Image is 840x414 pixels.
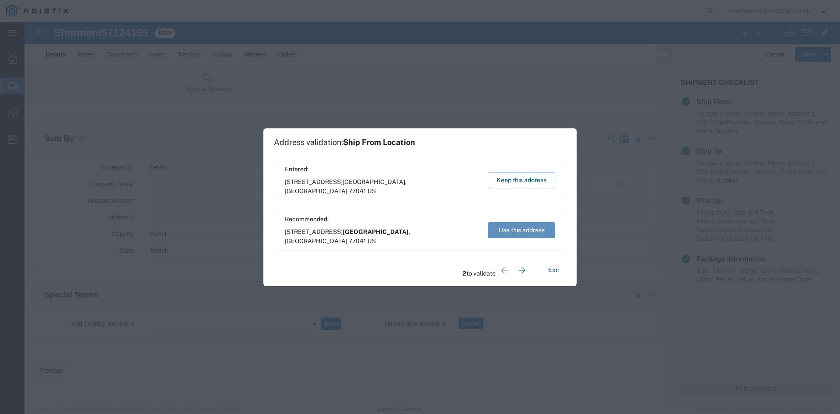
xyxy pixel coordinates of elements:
[488,172,555,188] button: Keep this address
[343,178,405,185] span: [GEOGRAPHIC_DATA]
[285,165,479,174] span: Entered:
[285,188,347,195] span: [GEOGRAPHIC_DATA]
[274,138,415,147] h1: Address validation:
[488,222,555,238] button: Use this address
[349,188,366,195] span: 77041
[367,237,376,244] span: US
[462,270,466,277] span: 2
[285,227,479,246] span: [STREET_ADDRESS] ,
[343,138,415,147] span: Ship From Location
[541,262,566,278] button: Exit
[285,215,479,224] span: Recommended:
[343,228,409,235] span: [GEOGRAPHIC_DATA]
[349,237,366,244] span: 77041
[285,177,479,196] span: [STREET_ADDRESS] ,
[367,188,376,195] span: US
[462,262,531,279] div: to validate
[285,237,347,244] span: [GEOGRAPHIC_DATA]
